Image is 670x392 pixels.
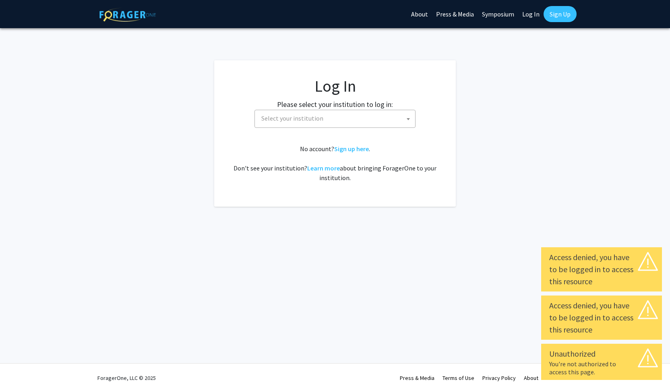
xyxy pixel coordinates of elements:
span: Select your institution [261,114,323,122]
div: You're not authorized to access this page. [549,360,654,376]
a: Sign Up [544,6,577,22]
h1: Log In [230,76,440,96]
a: Privacy Policy [482,374,516,382]
a: Sign up here [334,145,369,153]
div: ForagerOne, LLC © 2025 [97,364,156,392]
a: Learn more about bringing ForagerOne to your institution [307,164,340,172]
span: Select your institution [258,110,415,127]
a: Terms of Use [443,374,474,382]
a: Press & Media [400,374,434,382]
div: Access denied, you have to be logged in to access this resource [549,251,654,287]
span: Select your institution [254,110,416,128]
div: Unauthorized [549,348,654,360]
label: Please select your institution to log in: [277,99,393,110]
img: ForagerOne Logo [99,8,156,22]
a: About [524,374,538,382]
div: No account? . Don't see your institution? about bringing ForagerOne to your institution. [230,144,440,183]
div: Access denied, you have to be logged in to access this resource [549,300,654,336]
